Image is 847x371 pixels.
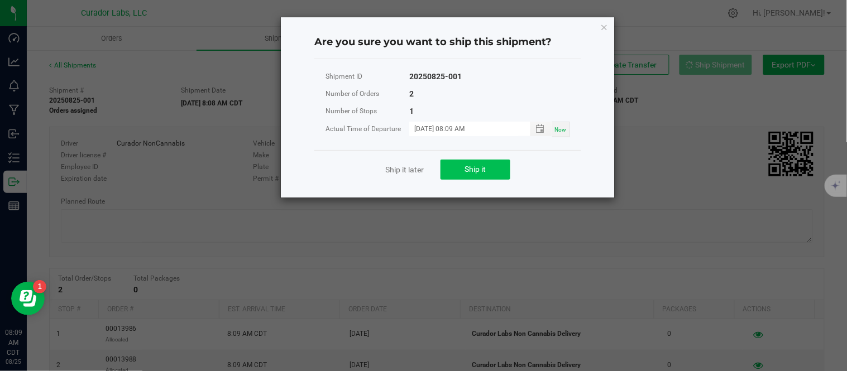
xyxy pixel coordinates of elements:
div: 1 [409,104,414,118]
span: Toggle popup [530,122,552,136]
iframe: Resource center [11,282,45,315]
iframe: Resource center unread badge [33,280,46,293]
div: 2 [409,87,414,101]
div: Actual Time of Departure [326,122,409,136]
div: 20250825-001 [409,70,462,84]
button: Ship it [441,160,510,180]
div: Shipment ID [326,70,409,84]
span: Ship it [465,165,486,174]
span: Now [555,127,567,133]
a: Ship it later [385,164,424,175]
h4: Are you sure you want to ship this shipment? [314,35,581,50]
div: Number of Orders [326,87,409,101]
input: MM/dd/yyyy HH:MM a [409,122,519,136]
div: Number of Stops [326,104,409,118]
button: Close [600,20,608,33]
